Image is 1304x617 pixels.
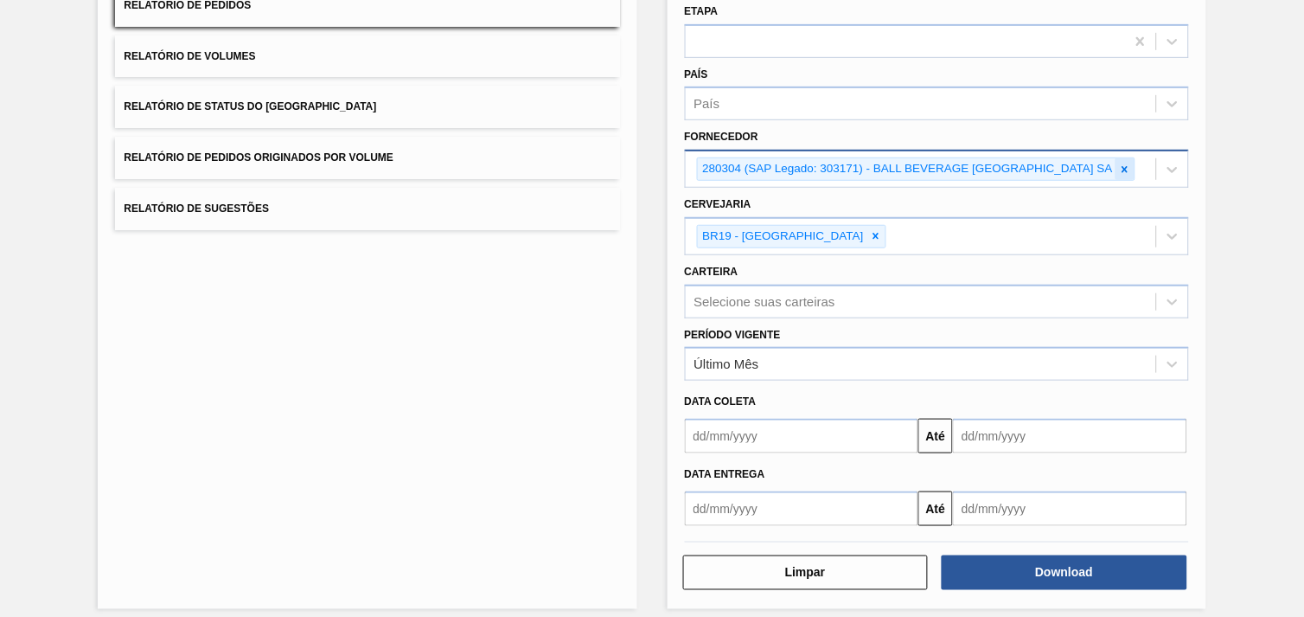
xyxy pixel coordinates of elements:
span: Relatório de Status do [GEOGRAPHIC_DATA] [124,100,376,112]
span: Data coleta [685,395,757,408]
label: Etapa [685,5,719,17]
div: 280304 (SAP Legado: 303171) - BALL BEVERAGE [GEOGRAPHIC_DATA] SA [698,158,1116,180]
span: Data entrega [685,468,765,480]
input: dd/mm/yyyy [953,492,1187,526]
button: Download [942,556,1187,590]
button: Limpar [683,556,929,590]
span: Relatório de Sugestões [124,202,269,215]
label: Cervejaria [685,198,751,210]
span: Relatório de Pedidos Originados por Volume [124,151,393,164]
span: Relatório de Volumes [124,50,255,62]
div: País [694,97,720,112]
label: Fornecedor [685,131,758,143]
button: Relatório de Sugestões [115,188,619,230]
button: Relatório de Status do [GEOGRAPHIC_DATA] [115,86,619,128]
input: dd/mm/yyyy [685,492,919,526]
button: Relatório de Pedidos Originados por Volume [115,137,619,179]
label: Período Vigente [685,329,781,341]
input: dd/mm/yyyy [953,419,1187,453]
input: dd/mm/yyyy [685,419,919,453]
button: Relatório de Volumes [115,35,619,78]
div: Último Mês [694,357,759,372]
label: Carteira [685,266,738,278]
button: Até [918,419,953,453]
button: Até [918,492,953,526]
label: País [685,68,708,80]
div: BR19 - [GEOGRAPHIC_DATA] [698,226,866,247]
div: Selecione suas carteiras [694,294,835,309]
